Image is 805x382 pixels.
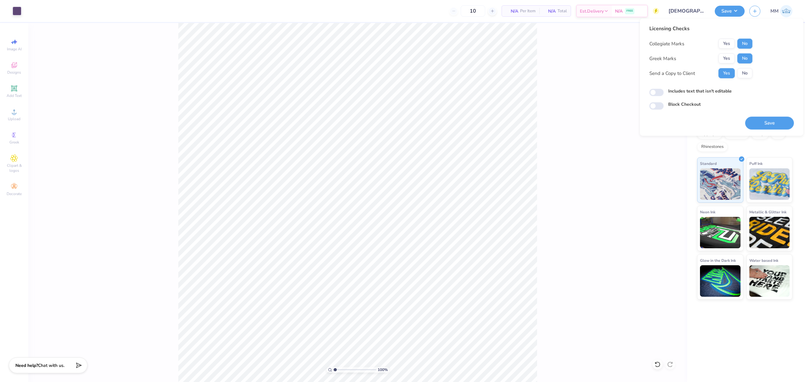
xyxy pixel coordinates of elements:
[15,362,38,368] strong: Need help?
[737,53,752,64] button: No
[719,68,735,78] button: Yes
[378,367,388,373] span: 100 %
[626,9,633,13] span: FREE
[719,39,735,49] button: Yes
[737,39,752,49] button: No
[700,168,741,200] img: Standard
[649,70,695,77] div: Send a Copy to Client
[7,70,21,75] span: Designs
[543,8,556,14] span: N/A
[749,217,790,248] img: Metallic & Glitter Ink
[697,142,728,152] div: Rhinestones
[770,5,792,17] a: MM
[749,160,763,167] span: Puff Ink
[770,8,779,15] span: MM
[520,8,536,14] span: Per Item
[700,265,741,297] img: Glow in the Dark Ink
[700,217,741,248] img: Neon Ink
[749,209,786,215] span: Metallic & Glitter Ink
[780,5,792,17] img: Mariah Myssa Salurio
[506,8,518,14] span: N/A
[580,8,604,14] span: Est. Delivery
[9,140,19,145] span: Greek
[700,160,717,167] span: Standard
[7,93,22,98] span: Add Text
[668,88,732,94] label: Includes text that isn't editable
[745,117,794,130] button: Save
[7,47,22,52] span: Image AI
[749,265,790,297] img: Water based Ink
[700,257,736,264] span: Glow in the Dark Ink
[461,5,485,17] input: – –
[719,53,735,64] button: Yes
[558,8,567,14] span: Total
[664,5,710,17] input: Untitled Design
[749,168,790,200] img: Puff Ink
[668,101,701,108] label: Block Checkout
[3,163,25,173] span: Clipart & logos
[7,191,22,196] span: Decorate
[8,116,20,121] span: Upload
[737,68,752,78] button: No
[715,6,745,17] button: Save
[615,8,623,14] span: N/A
[38,362,64,368] span: Chat with us.
[649,55,676,62] div: Greek Marks
[649,40,684,47] div: Collegiate Marks
[749,257,778,264] span: Water based Ink
[649,25,752,32] div: Licensing Checks
[700,209,715,215] span: Neon Ink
